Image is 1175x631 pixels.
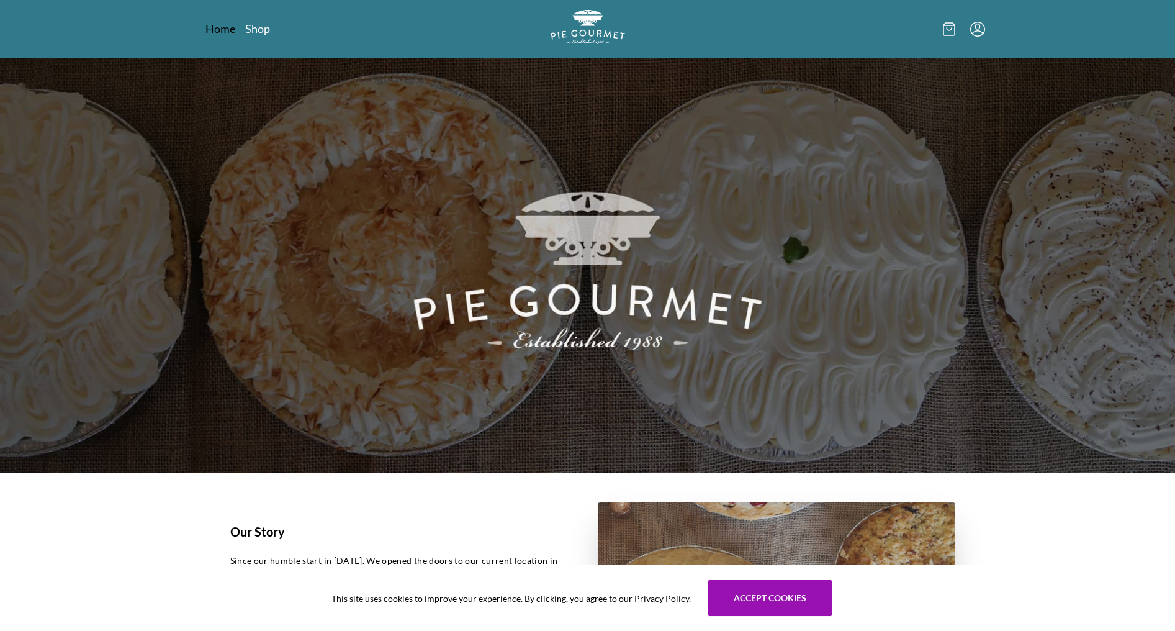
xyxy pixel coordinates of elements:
a: Home [205,21,235,36]
button: Accept cookies [708,580,832,616]
a: Shop [245,21,270,36]
h1: Our Story [230,522,568,541]
span: This site uses cookies to improve your experience. By clicking, you agree to our Privacy Policy. [331,592,691,605]
img: logo [551,10,625,44]
button: Menu [970,22,985,37]
a: Logo [551,10,625,48]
